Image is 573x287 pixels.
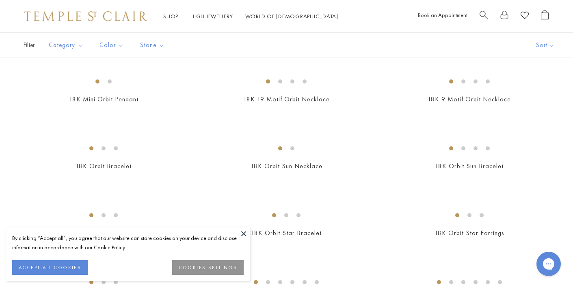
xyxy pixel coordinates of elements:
[190,13,233,20] a: High JewelleryHigh Jewellery
[163,13,178,20] a: ShopShop
[251,162,322,170] a: 18K Orbit Sun Necklace
[251,229,322,237] a: 18K Orbit Star Bracelet
[521,10,529,23] a: View Wishlist
[245,13,338,20] a: World of [DEMOGRAPHIC_DATA]World of [DEMOGRAPHIC_DATA]
[541,10,549,23] a: Open Shopping Bag
[532,249,565,279] iframe: Gorgias live chat messenger
[24,11,147,21] img: Temple St. Clair
[95,40,130,50] span: Color
[480,10,488,23] a: Search
[418,11,467,19] a: Book an Appointment
[12,260,88,275] button: ACCEPT ALL COOKIES
[136,40,171,50] span: Stone
[428,95,511,103] a: 18K 9 Motif Orbit Necklace
[93,36,130,54] button: Color
[134,36,171,54] button: Stone
[45,40,89,50] span: Category
[69,95,138,103] a: 18K Mini Orbit Pendant
[518,33,573,58] button: Show sort by
[163,11,338,21] nav: Main navigation
[76,162,132,170] a: 18K Orbit Bracelet
[43,36,89,54] button: Category
[435,229,504,237] a: 18K Orbit Star Earrings
[12,233,244,252] div: By clicking “Accept all”, you agree that our website can store cookies on your device and disclos...
[243,95,330,103] a: 18K 19 Motif Orbit Necklace
[435,162,504,170] a: 18K Orbit Sun Bracelet
[172,260,244,275] button: COOKIES SETTINGS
